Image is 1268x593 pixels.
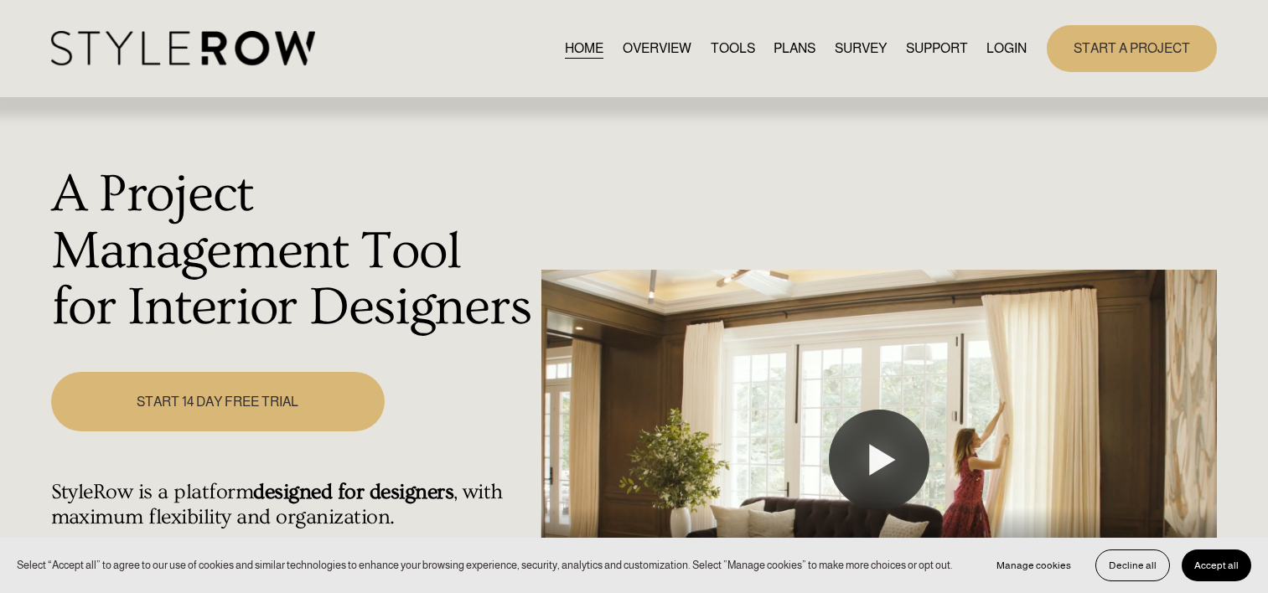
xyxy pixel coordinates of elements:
[1095,549,1170,581] button: Decline all
[253,480,453,504] strong: designed for designers
[51,480,532,530] h4: StyleRow is a platform , with maximum flexibility and organization.
[906,37,968,59] a: folder dropdown
[51,167,532,337] h1: A Project Management Tool for Interior Designers
[984,549,1084,581] button: Manage cookies
[1182,549,1251,581] button: Accept all
[906,39,968,59] span: SUPPORT
[711,37,755,59] a: TOOLS
[996,559,1071,571] span: Manage cookies
[17,557,953,573] p: Select “Accept all” to agree to our use of cookies and similar technologies to enhance your brows...
[835,37,887,59] a: SURVEY
[829,410,929,510] button: Play
[1047,25,1217,71] a: START A PROJECT
[986,37,1027,59] a: LOGIN
[51,31,315,65] img: StyleRow
[51,372,385,431] a: START 14 DAY FREE TRIAL
[1109,559,1157,571] span: Decline all
[774,37,815,59] a: PLANS
[1194,559,1239,571] span: Accept all
[565,37,603,59] a: HOME
[623,37,691,59] a: OVERVIEW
